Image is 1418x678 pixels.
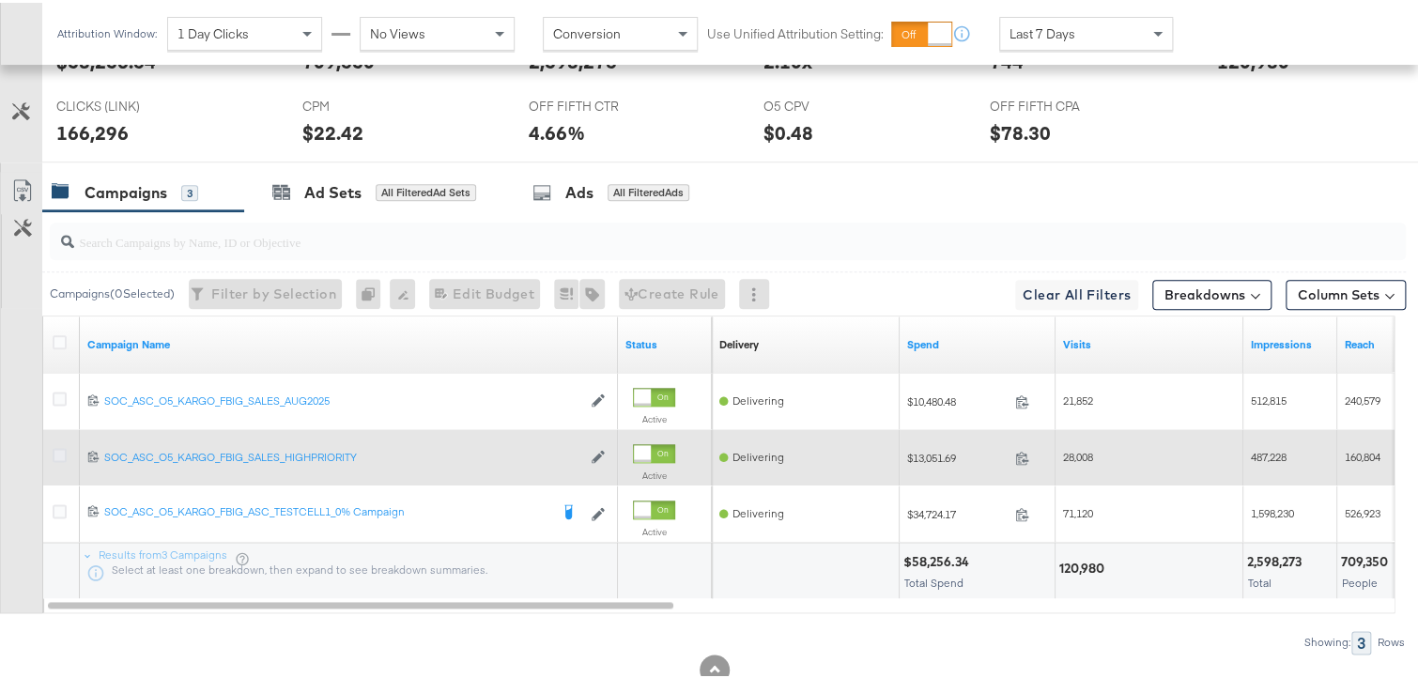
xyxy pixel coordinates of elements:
[625,334,704,349] a: Shows the current state of your Ad Campaign.
[1152,277,1272,307] button: Breakdowns
[87,334,610,349] a: Your campaign name.
[1342,573,1378,587] span: People
[370,23,425,39] span: No Views
[104,501,548,516] div: SOC_ASC_O5_KARGO_FBIG_ASC_TESTCELL1_0% Campaign
[104,501,548,520] a: SOC_ASC_O5_KARGO_FBIG_ASC_TESTCELL1_0% Campaign
[1251,447,1287,461] span: 487,228
[1251,334,1330,349] a: The number of times your ad was served. On mobile apps an ad is counted as served the first time ...
[74,213,1285,250] input: Search Campaigns by Name, ID or Objective
[904,573,963,587] span: Total Spend
[907,334,1048,349] a: The total amount spent to date.
[763,116,813,144] div: $0.48
[1303,633,1351,646] div: Showing:
[302,116,363,144] div: $22.42
[907,448,1008,462] span: $13,051.69
[56,95,197,113] span: CLICKS (LINK)
[56,116,129,144] div: 166,296
[990,116,1051,144] div: $78.30
[304,179,362,201] div: Ad Sets
[1351,628,1371,652] div: 3
[56,24,158,38] div: Attribution Window:
[1248,573,1272,587] span: Total
[1286,277,1406,307] button: Column Sets
[763,95,904,113] span: O5 CPV
[1251,503,1294,517] span: 1,598,230
[104,391,581,407] a: SOC_ASC_O5_KARGO_FBIG_SALES_AUG2025
[181,182,198,199] div: 3
[633,410,675,423] label: Active
[1023,281,1131,304] span: Clear All Filters
[50,283,175,300] div: Campaigns ( 0 Selected)
[177,23,249,39] span: 1 Day Clicks
[1063,391,1093,405] span: 21,852
[85,179,167,201] div: Campaigns
[356,276,390,306] div: 0
[990,95,1131,113] span: OFF FIFTH CPA
[907,504,1008,518] span: $34,724.17
[907,392,1008,406] span: $10,480.48
[1010,23,1075,39] span: Last 7 Days
[719,334,759,349] div: Delivery
[104,447,581,462] div: SOC_ASC_O5_KARGO_FBIG_SALES_HIGHPRIORITY
[732,391,784,405] span: Delivering
[719,334,759,349] a: Reflects the ability of your Ad Campaign to achieve delivery based on ad states, schedule and bud...
[1063,503,1093,517] span: 71,120
[1345,391,1380,405] span: 240,579
[1059,557,1110,575] div: 120,980
[707,23,884,40] label: Use Unified Attribution Setting:
[529,95,670,113] span: OFF FIFTH CTR
[1251,391,1287,405] span: 512,815
[302,95,443,113] span: CPM
[903,550,975,568] div: $58,256.34
[608,181,689,198] div: All Filtered Ads
[104,447,581,463] a: SOC_ASC_O5_KARGO_FBIG_SALES_HIGHPRIORITY
[633,467,675,479] label: Active
[553,23,621,39] span: Conversion
[1063,447,1093,461] span: 28,008
[529,116,585,144] div: 4.66%
[1015,277,1138,307] button: Clear All Filters
[1063,334,1236,349] a: Omniture Visits
[1345,447,1380,461] span: 160,804
[1247,550,1307,568] div: 2,598,273
[633,523,675,535] label: Active
[565,179,593,201] div: Ads
[732,503,784,517] span: Delivering
[1345,503,1380,517] span: 526,923
[376,181,476,198] div: All Filtered Ad Sets
[732,447,784,461] span: Delivering
[1377,633,1406,646] div: Rows
[1341,550,1394,568] div: 709,350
